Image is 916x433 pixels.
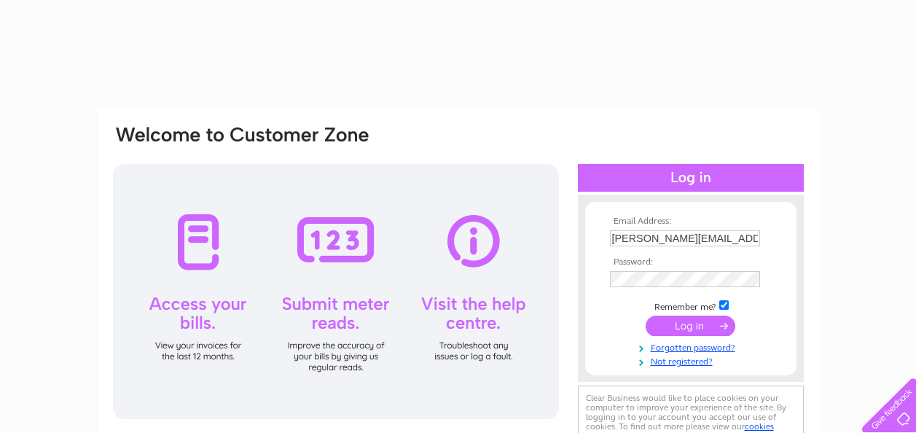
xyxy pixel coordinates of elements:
a: Forgotten password? [610,340,775,354]
th: Password: [606,257,775,268]
td: Remember me? [606,298,775,313]
input: Submit [646,316,735,336]
th: Email Address: [606,216,775,227]
a: Not registered? [610,354,775,367]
